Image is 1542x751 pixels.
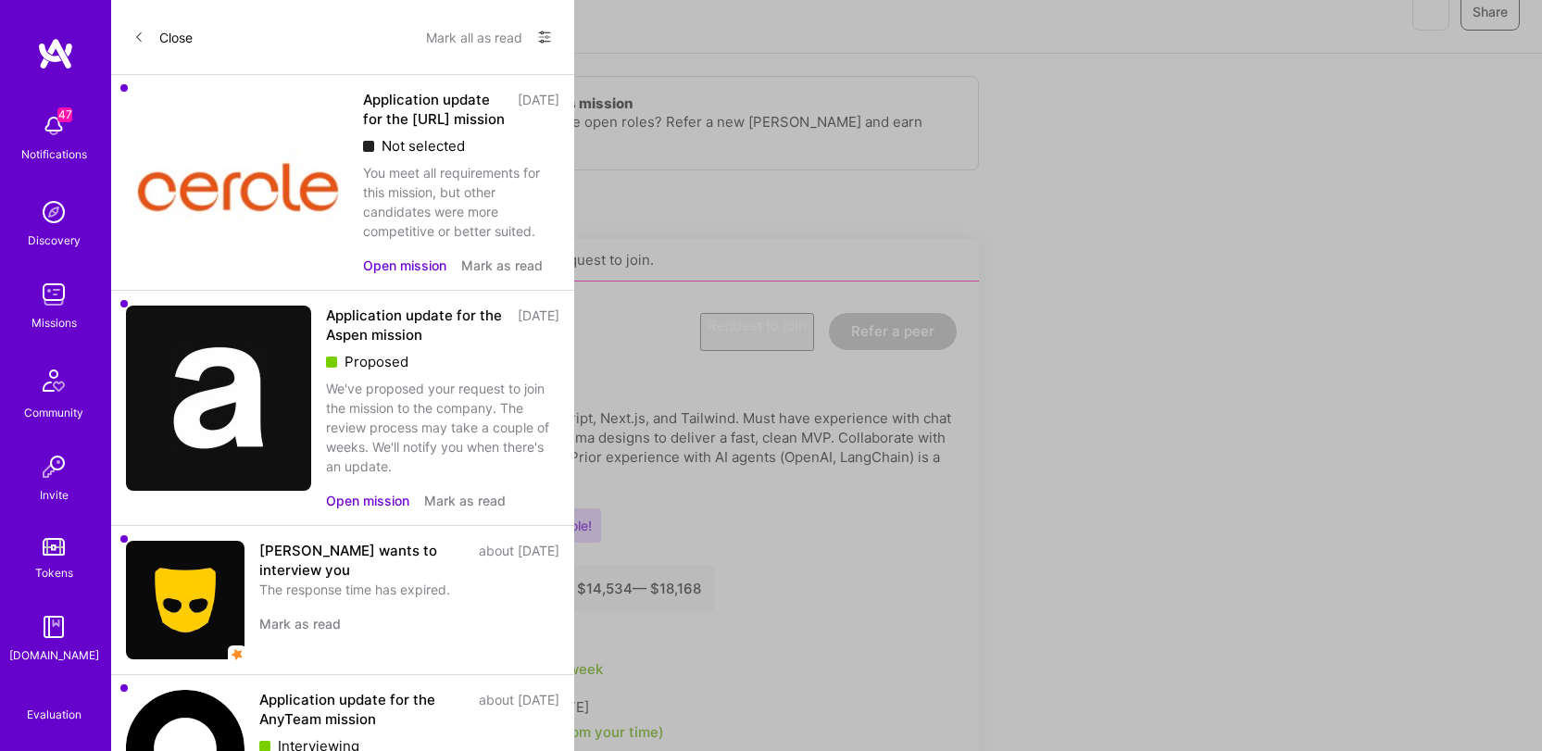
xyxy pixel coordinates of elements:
img: Invite [35,448,72,485]
div: Application update for the AnyTeam mission [259,690,468,729]
img: Community [31,358,76,403]
div: Community [24,403,83,422]
div: Application update for the Aspen mission [326,306,507,344]
div: Evaluation [27,705,81,724]
img: star icon [228,645,246,664]
img: discovery [35,194,72,231]
div: about [DATE] [479,541,559,580]
div: Missions [31,313,77,332]
button: Mark as read [424,491,506,510]
div: Tokens [35,563,73,582]
div: [DATE] [518,306,559,344]
img: Company Logo [126,90,348,242]
div: We've proposed your request to join the mission to the company. The review process may take a cou... [326,379,559,476]
div: Invite [40,485,69,505]
i: icon SelectionTeam [47,691,61,705]
button: Close [133,22,193,52]
div: Not selected [363,136,559,156]
div: [PERSON_NAME] wants to interview you [259,541,468,580]
img: Company Logo [126,541,244,659]
img: bell [35,107,72,144]
div: Proposed [326,352,559,371]
span: 47 [57,107,72,122]
div: Discovery [28,231,81,250]
button: Open mission [326,491,409,510]
div: You meet all requirements for this mission, but other candidates were more competitive or better ... [363,163,559,241]
button: Mark as read [461,256,543,275]
img: Company Logo [126,306,311,491]
div: The response time has expired. [259,580,559,599]
button: Mark as read [259,614,341,633]
img: teamwork [35,276,72,313]
div: Notifications [21,144,87,164]
div: [DOMAIN_NAME] [9,645,99,665]
div: Application update for the [URL] mission [363,90,507,129]
div: [DATE] [518,90,559,129]
img: guide book [35,608,72,645]
button: Mark all as read [426,22,522,52]
button: Open mission [363,256,446,275]
img: tokens [43,538,65,556]
div: about [DATE] [479,690,559,729]
img: logo [37,37,74,70]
